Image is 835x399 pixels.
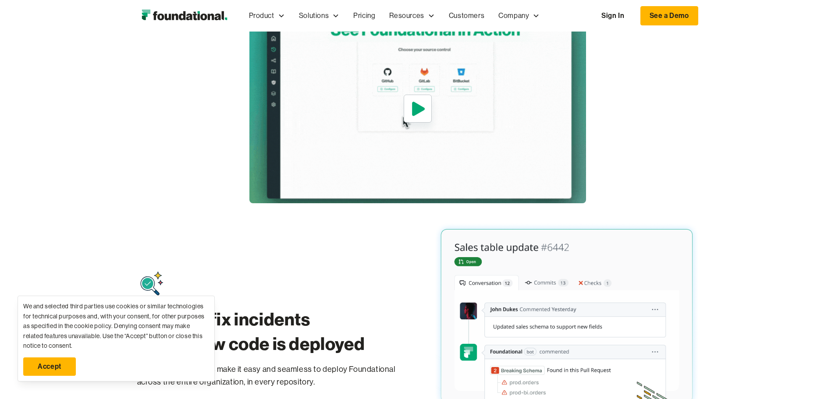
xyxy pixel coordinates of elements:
[137,363,400,389] p: Native git integrations make it easy and seamless to deploy Foundational across the entire organi...
[299,10,329,21] div: Solutions
[382,1,441,30] div: Resources
[23,301,209,350] div: We and selected third parties use cookies or similar technologies for technical purposes and, wit...
[677,297,835,399] iframe: Chat Widget
[137,7,231,25] img: Foundational Logo
[249,10,274,21] div: Product
[249,14,586,203] a: open lightbox
[23,357,76,376] a: Accept
[491,1,547,30] div: Company
[640,6,698,25] a: See a Demo
[292,1,346,30] div: Solutions
[346,1,382,30] a: Pricing
[442,1,491,30] a: Customers
[498,10,529,21] div: Company
[138,270,166,298] img: Find and Fix Icon
[242,1,292,30] div: Product
[593,7,633,25] a: Sign In
[137,7,231,25] a: home
[389,10,424,21] div: Resources
[137,307,400,356] h3: Find and fix incidents new code is deployed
